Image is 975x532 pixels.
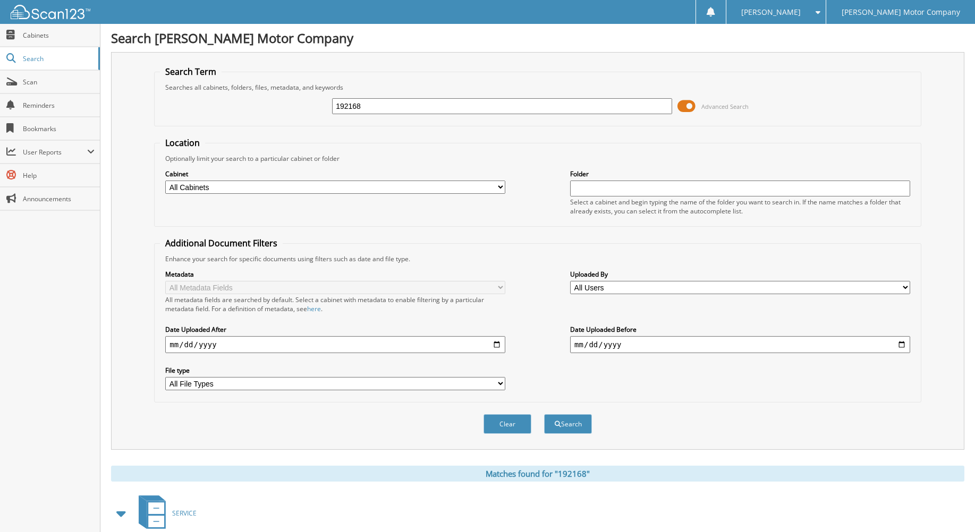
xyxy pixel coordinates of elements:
[484,414,531,434] button: Clear
[23,101,95,110] span: Reminders
[570,270,910,279] label: Uploaded By
[111,466,964,482] div: Matches found for "192168"
[172,509,197,518] span: SERVICE
[165,295,505,313] div: All metadata fields are searched by default. Select a cabinet with metadata to enable filtering b...
[701,102,749,110] span: Advanced Search
[165,366,505,375] label: File type
[570,198,910,216] div: Select a cabinet and begin typing the name of the folder you want to search in. If the name match...
[23,194,95,203] span: Announcements
[160,137,205,149] legend: Location
[307,304,321,313] a: here
[23,171,95,180] span: Help
[570,336,910,353] input: end
[160,154,915,163] div: Optionally limit your search to a particular cabinet or folder
[165,336,505,353] input: start
[741,9,801,15] span: [PERSON_NAME]
[160,237,283,249] legend: Additional Document Filters
[160,254,915,263] div: Enhance your search for specific documents using filters such as date and file type.
[160,83,915,92] div: Searches all cabinets, folders, files, metadata, and keywords
[160,66,222,78] legend: Search Term
[165,270,505,279] label: Metadata
[165,325,505,334] label: Date Uploaded After
[23,124,95,133] span: Bookmarks
[23,148,87,157] span: User Reports
[23,54,93,63] span: Search
[23,31,95,40] span: Cabinets
[842,9,960,15] span: [PERSON_NAME] Motor Company
[544,414,592,434] button: Search
[165,169,505,178] label: Cabinet
[23,78,95,87] span: Scan
[570,169,910,178] label: Folder
[111,29,964,47] h1: Search [PERSON_NAME] Motor Company
[570,325,910,334] label: Date Uploaded Before
[11,5,90,19] img: scan123-logo-white.svg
